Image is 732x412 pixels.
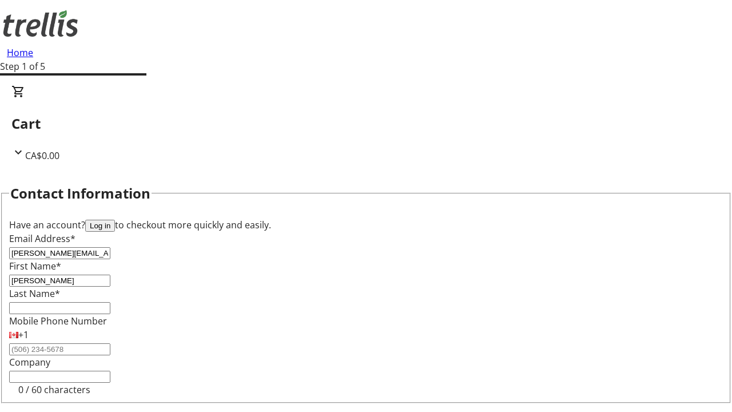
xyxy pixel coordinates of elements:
input: (506) 234-5678 [9,343,110,355]
div: Have an account? to checkout more quickly and easily. [9,218,723,232]
label: Company [9,356,50,369]
div: CartCA$0.00 [11,85,721,163]
label: Last Name* [9,287,60,300]
h2: Cart [11,113,721,134]
label: Mobile Phone Number [9,315,107,327]
button: Log in [85,220,115,232]
tr-character-limit: 0 / 60 characters [18,383,90,396]
label: Email Address* [9,232,75,245]
span: CA$0.00 [25,149,59,162]
h2: Contact Information [10,183,150,204]
label: First Name* [9,260,61,272]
